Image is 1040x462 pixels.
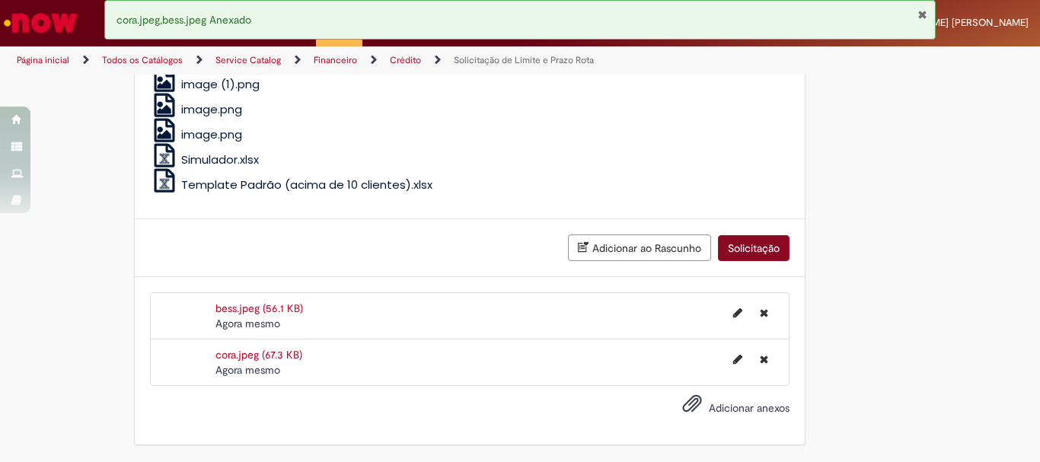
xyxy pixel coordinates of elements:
[215,363,280,377] span: Agora mesmo
[215,317,280,330] time: 29/08/2025 10:42:14
[709,401,790,415] span: Adicionar anexos
[116,13,251,27] span: cora.jpeg,bess.jpeg Anexado
[678,390,706,425] button: Adicionar anexos
[751,347,777,371] button: Excluir cora.jpeg
[150,76,260,92] a: image (1).png
[150,126,243,142] a: image.png
[390,54,421,66] a: Crédito
[215,301,303,315] a: bess.jpeg (56.1 KB)
[181,151,259,167] span: Simulador.xlsx
[2,8,80,38] img: ServiceNow
[724,301,751,325] button: Editar nome de arquivo bess.jpeg
[150,151,260,167] a: Simulador.xlsx
[718,235,790,261] button: Solicitação
[11,46,682,75] ul: Trilhas de página
[181,177,432,193] span: Template Padrão (acima de 10 clientes).xlsx
[17,54,69,66] a: Página inicial
[724,347,751,371] button: Editar nome de arquivo cora.jpeg
[917,8,927,21] button: Fechar Notificação
[454,54,594,66] a: Solicitação de Limite e Prazo Rota
[150,177,433,193] a: Template Padrão (acima de 10 clientes).xlsx
[181,126,242,142] span: image.png
[102,54,183,66] a: Todos os Catálogos
[568,234,711,261] button: Adicionar ao Rascunho
[872,16,1029,29] span: [PERSON_NAME] [PERSON_NAME]
[314,54,357,66] a: Financeiro
[150,101,243,117] a: image.png
[215,363,280,377] time: 29/08/2025 10:42:14
[751,301,777,325] button: Excluir bess.jpeg
[181,101,242,117] span: image.png
[181,76,260,92] span: image (1).png
[215,54,281,66] a: Service Catalog
[215,348,302,362] a: cora.jpeg (67.3 KB)
[215,317,280,330] span: Agora mesmo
